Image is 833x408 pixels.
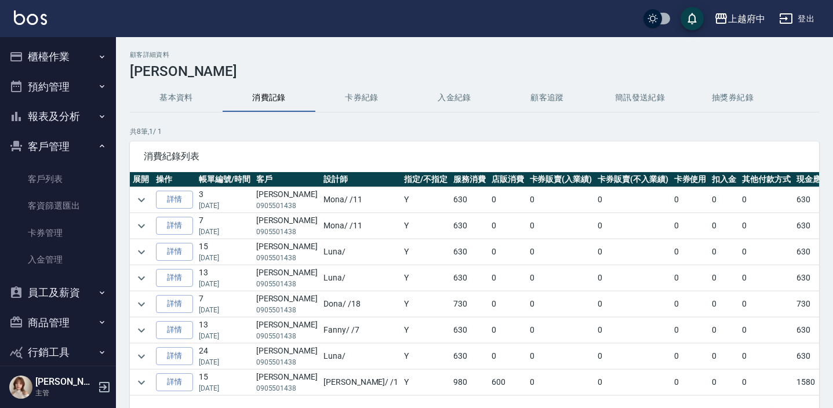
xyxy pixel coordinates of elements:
[450,239,489,265] td: 630
[144,151,805,162] span: 消費紀錄列表
[671,213,710,239] td: 0
[256,253,318,263] p: 0905501438
[321,172,401,187] th: 設計師
[595,292,671,317] td: 0
[253,344,321,369] td: [PERSON_NAME]
[256,357,318,367] p: 0905501438
[739,265,794,291] td: 0
[794,213,832,239] td: 630
[450,318,489,343] td: 630
[253,172,321,187] th: 客戶
[401,265,450,291] td: Y
[321,344,401,369] td: Luna /
[671,318,710,343] td: 0
[450,172,489,187] th: 服務消費
[256,227,318,237] p: 0905501438
[527,239,595,265] td: 0
[739,239,794,265] td: 0
[527,265,595,291] td: 0
[35,388,94,398] p: 主管
[709,172,739,187] th: 扣入金
[130,84,223,112] button: 基本資料
[686,84,779,112] button: 抽獎券紀錄
[794,370,832,395] td: 1580
[450,213,489,239] td: 630
[156,373,193,391] a: 詳情
[527,370,595,395] td: 0
[450,265,489,291] td: 630
[450,370,489,395] td: 980
[133,374,150,391] button: expand row
[501,84,594,112] button: 顧客追蹤
[156,269,193,287] a: 詳情
[527,318,595,343] td: 0
[156,191,193,209] a: 詳情
[321,239,401,265] td: Luna /
[5,308,111,338] button: 商品管理
[196,370,253,395] td: 15
[671,172,710,187] th: 卡券使用
[156,243,193,261] a: 詳情
[401,292,450,317] td: Y
[671,265,710,291] td: 0
[709,239,739,265] td: 0
[5,101,111,132] button: 報表及分析
[401,172,450,187] th: 指定/不指定
[489,370,527,395] td: 600
[709,187,739,213] td: 0
[196,344,253,369] td: 24
[35,376,94,388] h5: [PERSON_NAME]
[253,370,321,395] td: [PERSON_NAME]
[199,383,250,394] p: [DATE]
[321,187,401,213] td: Mona / /11
[196,265,253,291] td: 13
[595,344,671,369] td: 0
[527,213,595,239] td: 0
[199,331,250,341] p: [DATE]
[321,370,401,395] td: [PERSON_NAME] / /1
[253,292,321,317] td: [PERSON_NAME]
[199,357,250,367] p: [DATE]
[671,370,710,395] td: 0
[153,172,196,187] th: 操作
[133,269,150,287] button: expand row
[156,295,193,313] a: 詳情
[133,191,150,209] button: expand row
[709,265,739,291] td: 0
[489,265,527,291] td: 0
[489,292,527,317] td: 0
[133,243,150,261] button: expand row
[527,187,595,213] td: 0
[489,172,527,187] th: 店販消費
[199,227,250,237] p: [DATE]
[739,370,794,395] td: 0
[527,172,595,187] th: 卡券販賣(入業績)
[739,213,794,239] td: 0
[401,213,450,239] td: Y
[401,344,450,369] td: Y
[595,265,671,291] td: 0
[671,239,710,265] td: 0
[321,318,401,343] td: Fanny / /7
[130,126,819,137] p: 共 8 筆, 1 / 1
[223,84,315,112] button: 消費記錄
[5,166,111,192] a: 客戶列表
[253,187,321,213] td: [PERSON_NAME]
[595,213,671,239] td: 0
[156,321,193,339] a: 詳情
[595,370,671,395] td: 0
[253,318,321,343] td: [PERSON_NAME]
[130,63,819,79] h3: [PERSON_NAME]
[794,344,832,369] td: 630
[595,187,671,213] td: 0
[5,278,111,308] button: 員工及薪資
[321,265,401,291] td: Luna /
[256,279,318,289] p: 0905501438
[595,172,671,187] th: 卡券販賣(不入業績)
[794,187,832,213] td: 630
[408,84,501,112] button: 入金紀錄
[9,376,32,399] img: Person
[5,220,111,246] a: 卡券管理
[5,337,111,367] button: 行銷工具
[199,305,250,315] p: [DATE]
